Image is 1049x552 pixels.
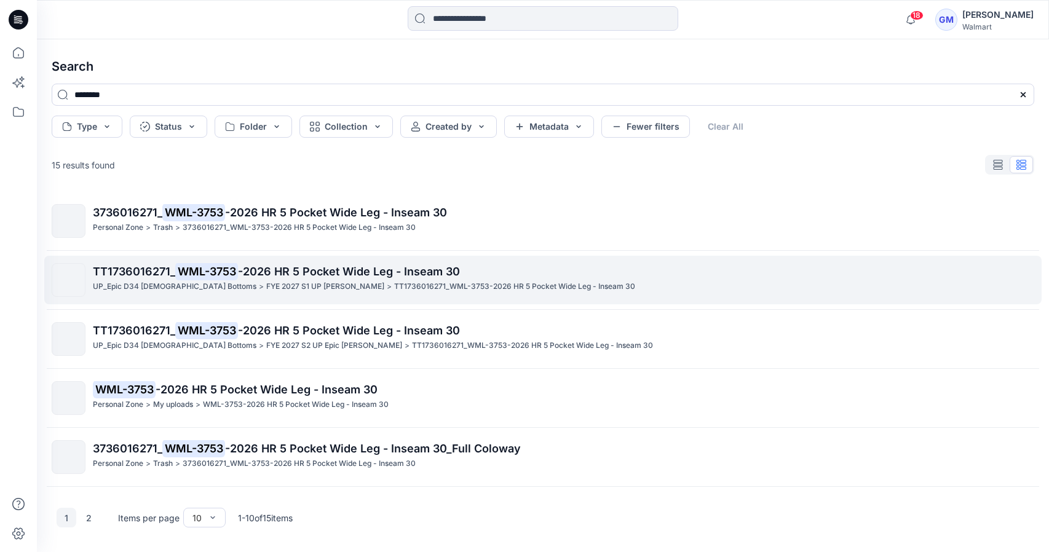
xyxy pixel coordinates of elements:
[504,116,594,138] button: Metadata
[162,203,225,221] mark: WML-3753
[93,339,256,352] p: UP_Epic D34 Ladies Bottoms
[44,256,1042,304] a: TT1736016271_WML-3753-2026 HR 5 Pocket Wide Leg - Inseam 30UP_Epic D34 [DEMOGRAPHIC_DATA] Bottoms...
[42,49,1044,84] h4: Search
[962,7,1034,22] div: [PERSON_NAME]
[93,380,156,398] mark: WML-3753
[238,265,460,278] span: -2026 HR 5 Pocket Wide Leg - Inseam 30
[93,221,143,234] p: Personal Zone
[962,22,1034,31] div: Walmart
[44,197,1042,245] a: 3736016271_WML-3753-2026 HR 5 Pocket Wide Leg - Inseam 30Personal Zone>Trash>3736016271_WML-3753-...
[93,398,143,411] p: Personal Zone
[935,9,957,31] div: GM
[225,442,521,455] span: -2026 HR 5 Pocket Wide Leg - Inseam 30_Full Coloway
[162,440,225,457] mark: WML-3753
[225,206,447,219] span: -2026 HR 5 Pocket Wide Leg - Inseam 30
[79,508,98,527] button: 2
[118,511,180,524] p: Items per page
[44,374,1042,422] a: WML-3753-2026 HR 5 Pocket Wide Leg - Inseam 30Personal Zone>My uploads>WML-3753-2026 HR 5 Pocket ...
[52,116,122,138] button: Type
[387,280,392,293] p: >
[93,265,175,278] span: TT1736016271_
[601,116,690,138] button: Fewer filters
[266,280,384,293] p: FYE 2027 S1 UP Missy Bottoms
[192,511,202,524] div: 10
[44,433,1042,481] a: 3736016271_WML-3753-2026 HR 5 Pocket Wide Leg - Inseam 30_Full ColowayPersonal Zone>Trash>3736016...
[146,221,151,234] p: >
[175,457,180,470] p: >
[44,315,1042,363] a: TT1736016271_WML-3753-2026 HR 5 Pocket Wide Leg - Inseam 30UP_Epic D34 [DEMOGRAPHIC_DATA] Bottoms...
[153,221,173,234] p: Trash
[93,442,162,455] span: 3736016271_
[153,457,173,470] p: Trash
[259,339,264,352] p: >
[175,321,238,339] mark: WML-3753
[175,221,180,234] p: >
[183,221,416,234] p: 3736016271_WML-3753-2026 HR 5 Pocket Wide Leg - Inseam 30
[400,116,497,138] button: Created by
[146,398,151,411] p: >
[203,398,389,411] p: WML-3753-2026 HR 5 Pocket Wide Leg - Inseam 30
[93,457,143,470] p: Personal Zone
[910,10,924,20] span: 18
[44,492,1042,540] a: TT1736016271_WML-3753-2026 HR 5 Pocket Wide Leg - Inseam 30_Full ColowayUP_Epic D34 [DEMOGRAPHIC_...
[215,116,292,138] button: Folder
[183,457,416,470] p: 3736016271_WML-3753-2026 HR 5 Pocket Wide Leg - Inseam 30
[156,383,378,396] span: -2026 HR 5 Pocket Wide Leg - Inseam 30
[259,280,264,293] p: >
[146,457,151,470] p: >
[412,339,653,352] p: TT1736016271_WML-3753-2026 HR 5 Pocket Wide Leg - Inseam 30
[153,398,193,411] p: My uploads
[93,324,175,337] span: TT1736016271_
[196,398,200,411] p: >
[93,206,162,219] span: 3736016271_
[299,116,393,138] button: Collection
[57,508,76,527] button: 1
[52,159,115,172] p: 15 results found
[238,324,460,337] span: -2026 HR 5 Pocket Wide Leg - Inseam 30
[266,339,402,352] p: FYE 2027 S2 UP Epic Missy Bottoms
[394,280,635,293] p: TT1736016271_WML-3753-2026 HR 5 Pocket Wide Leg - Inseam 30
[93,280,256,293] p: UP_Epic D34 Ladies Bottoms
[405,339,410,352] p: >
[175,262,238,280] mark: WML-3753
[130,116,207,138] button: Status
[238,511,293,524] p: 1 - 10 of 15 items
